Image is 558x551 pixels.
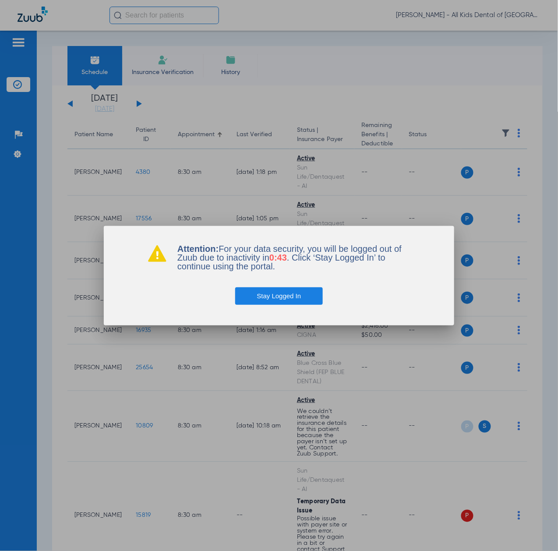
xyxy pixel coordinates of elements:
span: 0:43 [269,253,287,262]
b: Attention: [177,244,219,254]
img: warning [148,244,167,262]
iframe: Chat Widget [514,509,558,551]
button: Stay Logged In [235,287,323,305]
p: For your data security, you will be logged out of Zuub due to inactivity in . Click ‘Stay Logged ... [177,244,410,271]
